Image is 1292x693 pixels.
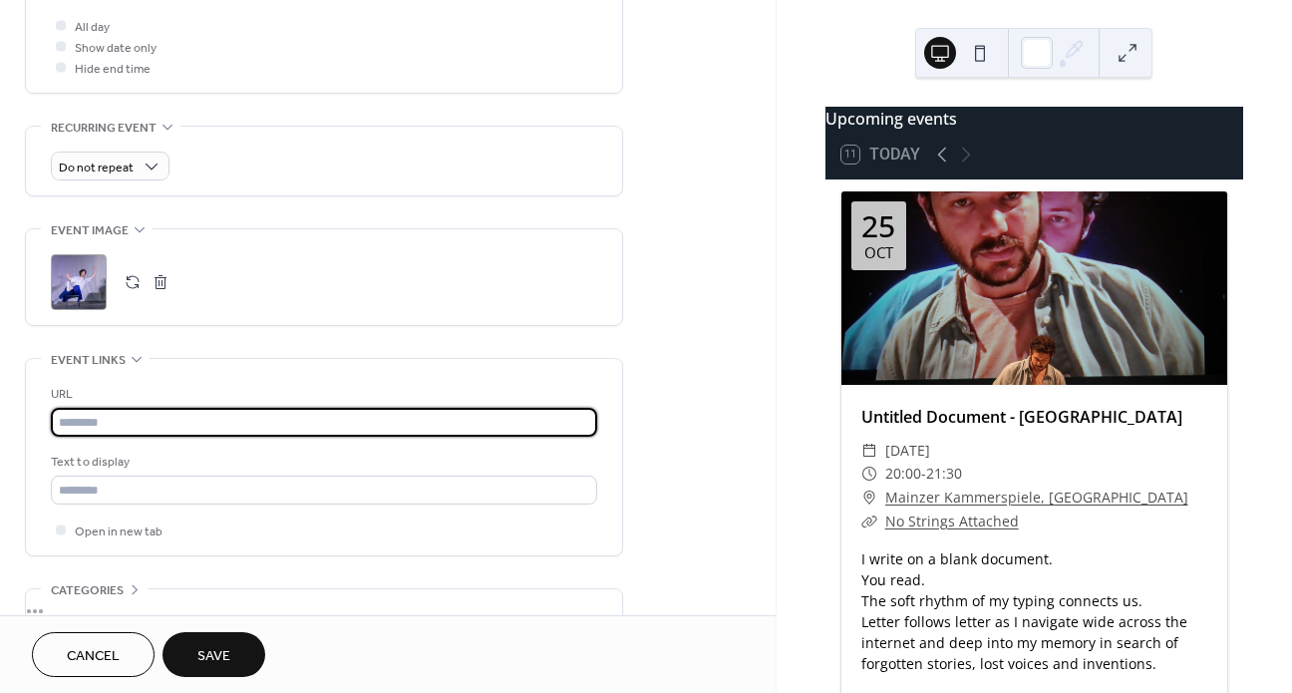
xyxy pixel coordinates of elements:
div: Upcoming events [825,107,1243,131]
button: Save [162,632,265,677]
div: Text to display [51,452,593,473]
span: Hide end time [75,59,151,80]
div: Oct [864,245,893,260]
span: Cancel [67,646,120,667]
span: [DATE] [885,439,930,463]
span: Event links [51,350,126,371]
span: 20:00 [885,462,921,486]
div: ​ [861,510,877,533]
span: 21:30 [926,462,962,486]
a: No Strings Attached [885,512,1019,530]
div: ​ [861,486,877,510]
div: 25 [861,211,895,241]
a: Untitled Document - [GEOGRAPHIC_DATA] [861,406,1182,428]
a: Mainzer Kammerspiele, [GEOGRAPHIC_DATA] [885,486,1188,510]
span: - [921,462,926,486]
span: Save [197,646,230,667]
div: ​ [861,462,877,486]
div: URL [51,384,593,405]
span: Open in new tab [75,521,162,542]
div: ••• [26,589,622,631]
span: Categories [51,580,124,601]
span: Recurring event [51,118,157,139]
span: All day [75,17,110,38]
span: Event image [51,220,129,241]
span: Show date only [75,38,157,59]
button: Cancel [32,632,155,677]
div: ; [51,254,107,310]
div: ​ [861,439,877,463]
span: Do not repeat [59,157,134,179]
